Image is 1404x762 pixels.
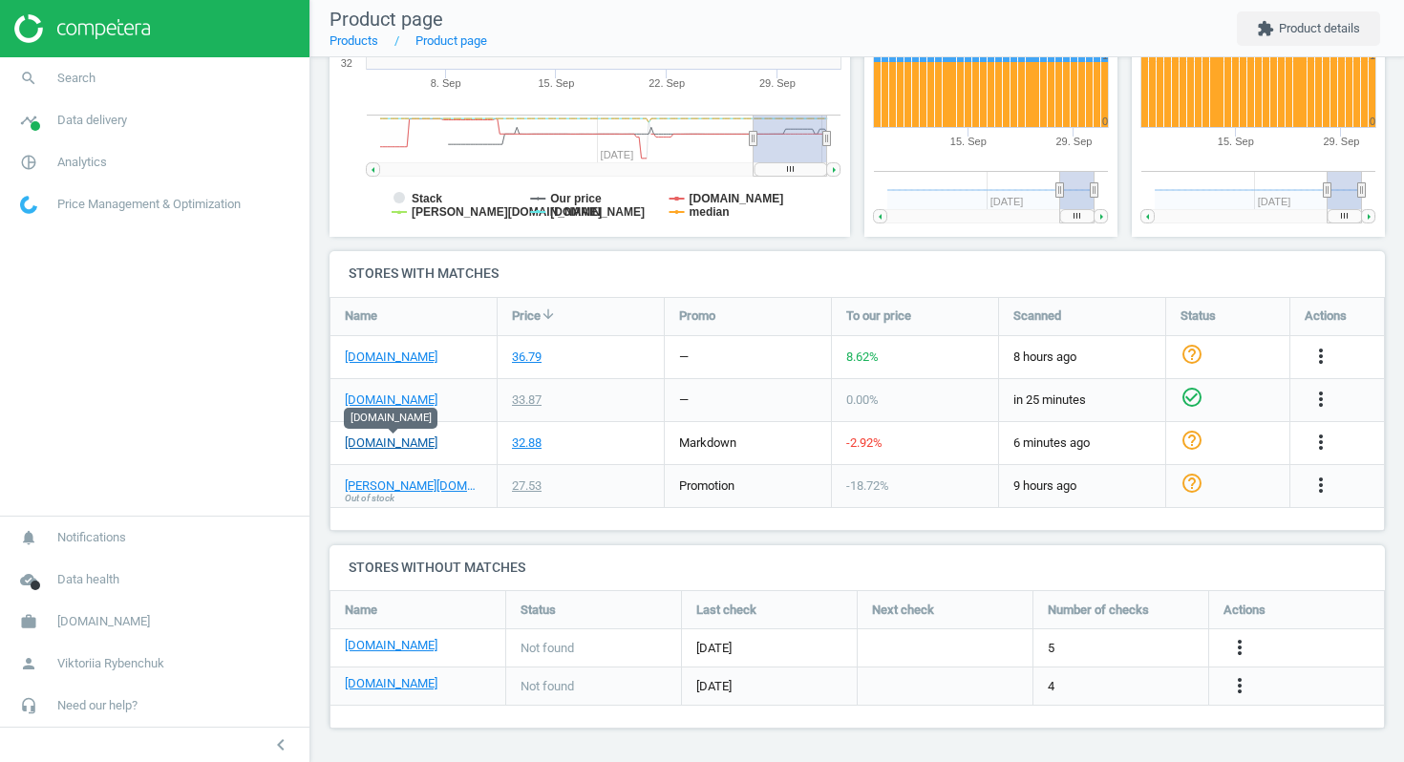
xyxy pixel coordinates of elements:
[521,640,574,657] span: Not found
[521,678,574,695] span: Not found
[11,646,47,682] i: person
[696,602,756,619] span: Last check
[1323,136,1359,147] tspan: 29. Sep
[1309,388,1332,411] i: more_vert
[846,349,879,364] span: 8.62 %
[1309,345,1332,370] button: more_vert
[1013,392,1151,409] span: in 25 minutes
[412,205,602,219] tspan: [PERSON_NAME][DOMAIN_NAME]
[950,136,987,147] tspan: 15. Sep
[690,205,730,219] tspan: median
[1181,386,1203,409] i: check_circle_outline
[11,102,47,138] i: timeline
[541,307,556,322] i: arrow_downward
[1218,136,1254,147] tspan: 15. Sep
[1228,674,1251,699] button: more_vert
[1048,602,1149,619] span: Number of checks
[846,478,889,493] span: -18.72 %
[57,697,138,714] span: Need our help?
[330,8,443,31] span: Product page
[1181,429,1203,452] i: help_outline
[1055,136,1092,147] tspan: 29. Sep
[345,477,482,495] a: [PERSON_NAME][DOMAIN_NAME]
[696,678,842,695] span: [DATE]
[345,349,437,366] a: [DOMAIN_NAME]
[1181,472,1203,495] i: help_outline
[550,205,645,219] tspan: [DOMAIN_NAME]
[57,655,164,672] span: Viktoriia Rybenchuk
[57,70,96,87] span: Search
[679,435,736,450] span: markdown
[11,603,47,640] i: work
[1013,477,1151,495] span: 9 hours ago
[57,154,107,171] span: Analytics
[1237,11,1380,46] button: extensionProduct details
[550,192,602,205] tspan: Our price
[512,349,542,366] div: 36.79
[512,434,542,452] div: 32.88
[1181,307,1216,325] span: Status
[57,571,119,588] span: Data health
[1013,434,1151,452] span: 6 minutes ago
[538,77,574,89] tspan: 15. Sep
[846,307,911,325] span: To our price
[345,434,437,452] a: [DOMAIN_NAME]
[345,602,377,619] span: Name
[1013,349,1151,366] span: 8 hours ago
[257,732,305,757] button: chevron_left
[512,307,541,325] span: Price
[57,529,126,546] span: Notifications
[11,144,47,180] i: pie_chart_outlined
[1228,636,1251,659] i: more_vert
[679,392,689,409] div: —
[11,561,47,598] i: cloud_done
[14,14,150,43] img: ajHJNr6hYgQAAAAASUVORK5CYII=
[330,545,1385,590] h4: Stores without matches
[341,57,352,69] text: 32
[1309,388,1332,413] button: more_vert
[345,492,394,505] span: Out of stock
[679,478,734,493] span: promotion
[1309,431,1332,454] i: more_vert
[11,519,47,556] i: notifications
[20,196,37,214] img: wGWNvw8QSZomAAAAABJRU5ErkJggg==
[690,192,784,205] tspan: [DOMAIN_NAME]
[1228,674,1251,697] i: more_vert
[1309,431,1332,455] button: more_vert
[1013,307,1061,325] span: Scanned
[1048,640,1054,657] span: 5
[11,688,47,724] i: headset_mic
[846,435,883,450] span: -2.92 %
[1048,678,1054,695] span: 4
[344,408,437,429] div: [DOMAIN_NAME]
[57,112,127,129] span: Data delivery
[1305,307,1347,325] span: Actions
[696,640,842,657] span: [DATE]
[431,77,461,89] tspan: 8. Sep
[679,307,715,325] span: Promo
[1181,343,1203,366] i: help_outline
[57,196,241,213] span: Price Management & Optimization
[412,192,442,205] tspan: Stack
[345,637,437,654] a: [DOMAIN_NAME]
[512,392,542,409] div: 33.87
[345,675,437,692] a: [DOMAIN_NAME]
[512,477,542,495] div: 27.53
[415,33,487,48] a: Product page
[679,349,689,366] div: —
[11,60,47,96] i: search
[872,602,934,619] span: Next check
[1102,116,1108,127] text: 0
[649,77,685,89] tspan: 22. Sep
[345,392,437,409] a: [DOMAIN_NAME]
[330,251,1385,296] h4: Stores with matches
[1257,20,1274,37] i: extension
[330,33,378,48] a: Products
[1309,474,1332,497] i: more_vert
[1228,636,1251,661] button: more_vert
[1309,345,1332,368] i: more_vert
[846,392,879,407] span: 0.00 %
[759,77,796,89] tspan: 29. Sep
[1309,474,1332,498] button: more_vert
[345,307,377,325] span: Name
